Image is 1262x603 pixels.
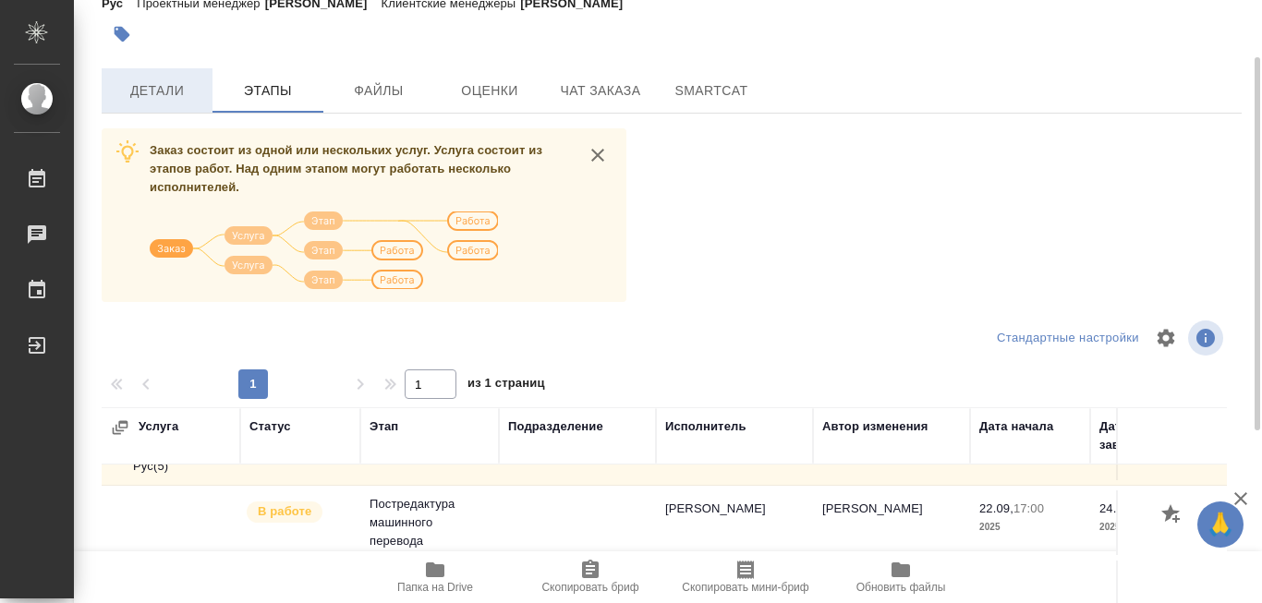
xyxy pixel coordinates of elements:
[397,581,473,594] span: Папка на Drive
[823,551,978,603] button: Обновить файлы
[667,79,756,103] span: SmartCat
[656,490,813,555] td: [PERSON_NAME]
[541,581,638,594] span: Скопировать бриф
[856,581,946,594] span: Обновить файлы
[113,79,201,103] span: Детали
[979,518,1081,537] p: 2025
[1099,417,1201,454] div: Дата завершения
[1188,320,1227,356] span: Посмотреть информацию
[508,417,603,436] div: Подразделение
[150,143,542,194] span: Заказ состоит из одной или нескольких услуг. Услуга состоит из этапов работ. Над одним этапом мог...
[1099,518,1201,537] p: 2025
[813,490,970,555] td: [PERSON_NAME]
[258,502,311,521] p: В работе
[665,417,746,436] div: Исполнитель
[992,324,1144,353] div: split button
[1144,316,1188,360] span: Настроить таблицу
[1197,501,1244,548] button: 🙏
[370,495,490,550] p: Постредактура машинного перевода
[979,417,1053,436] div: Дата начала
[358,551,513,603] button: Папка на Drive
[979,501,1013,515] p: 22.09,
[111,418,129,437] button: Развернуть
[445,79,534,103] span: Оценки
[556,79,645,103] span: Чат заказа
[1099,501,1134,515] p: 24.09,
[467,372,545,399] span: из 1 страниц
[334,79,423,103] span: Файлы
[249,417,291,436] div: Статус
[584,141,612,169] button: close
[513,551,668,603] button: Скопировать бриф
[822,417,928,436] div: Автор изменения
[682,581,808,594] span: Скопировать мини-бриф
[111,417,296,437] div: Услуга
[224,79,312,103] span: Этапы
[1157,500,1188,531] button: Добавить оценку
[1205,505,1236,544] span: 🙏
[102,14,142,54] button: Добавить тэг
[668,551,823,603] button: Скопировать мини-бриф
[370,417,398,436] div: Этап
[1013,501,1044,515] p: 17:00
